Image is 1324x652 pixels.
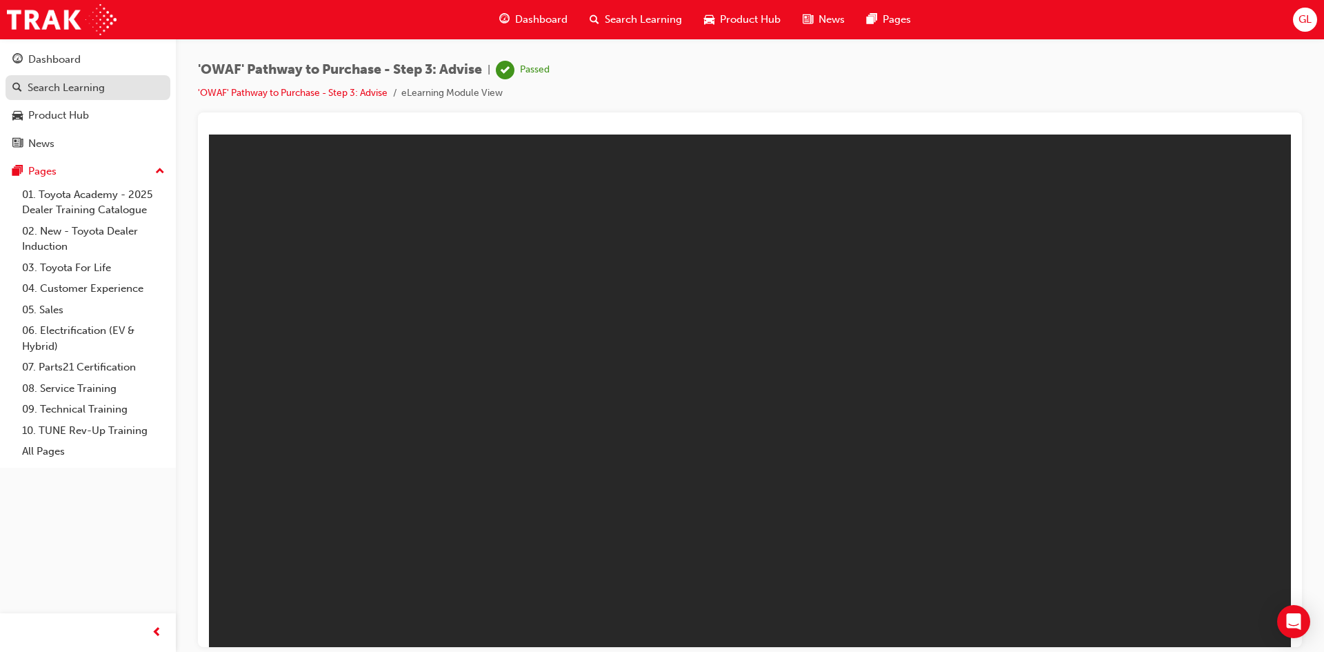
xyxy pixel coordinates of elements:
div: News [28,136,54,152]
span: news-icon [803,11,813,28]
span: Search Learning [605,12,682,28]
a: search-iconSearch Learning [579,6,693,34]
span: search-icon [590,11,599,28]
button: Pages [6,159,170,184]
span: guage-icon [499,11,510,28]
div: Product Hub [28,108,89,124]
span: pages-icon [867,11,877,28]
span: prev-icon [152,624,162,642]
span: Product Hub [720,12,781,28]
span: pages-icon [12,166,23,178]
a: Product Hub [6,103,170,128]
button: GL [1293,8,1317,32]
li: eLearning Module View [401,86,503,101]
span: car-icon [704,11,714,28]
span: 'OWAF' Pathway to Purchase - Step 3: Advise [198,62,482,78]
a: 05. Sales [17,299,170,321]
a: 01. Toyota Academy - 2025 Dealer Training Catalogue [17,184,170,221]
div: Open Intercom Messenger [1277,605,1310,638]
span: | [488,62,490,78]
div: Dashboard [28,52,81,68]
span: news-icon [12,138,23,150]
a: 04. Customer Experience [17,278,170,299]
span: search-icon [12,82,22,95]
span: learningRecordVerb_PASS-icon [496,61,514,79]
a: 07. Parts21 Certification [17,357,170,378]
span: Dashboard [515,12,568,28]
a: guage-iconDashboard [488,6,579,34]
button: DashboardSearch LearningProduct HubNews [6,44,170,159]
a: All Pages [17,441,170,462]
a: Dashboard [6,47,170,72]
a: car-iconProduct Hub [693,6,792,34]
a: 02. New - Toyota Dealer Induction [17,221,170,257]
span: guage-icon [12,54,23,66]
a: News [6,131,170,157]
a: 06. Electrification (EV & Hybrid) [17,320,170,357]
a: 08. Service Training [17,378,170,399]
span: GL [1298,12,1312,28]
a: 09. Technical Training [17,399,170,420]
span: News [819,12,845,28]
a: 'OWAF' Pathway to Purchase - Step 3: Advise [198,87,388,99]
span: car-icon [12,110,23,122]
a: 03. Toyota For Life [17,257,170,279]
img: Trak [7,4,117,35]
span: Pages [883,12,911,28]
a: Search Learning [6,75,170,101]
a: news-iconNews [792,6,856,34]
div: Search Learning [28,80,105,96]
a: pages-iconPages [856,6,922,34]
div: Pages [28,164,57,179]
a: 10. TUNE Rev-Up Training [17,420,170,442]
span: up-icon [155,163,165,181]
div: Passed [520,63,550,77]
